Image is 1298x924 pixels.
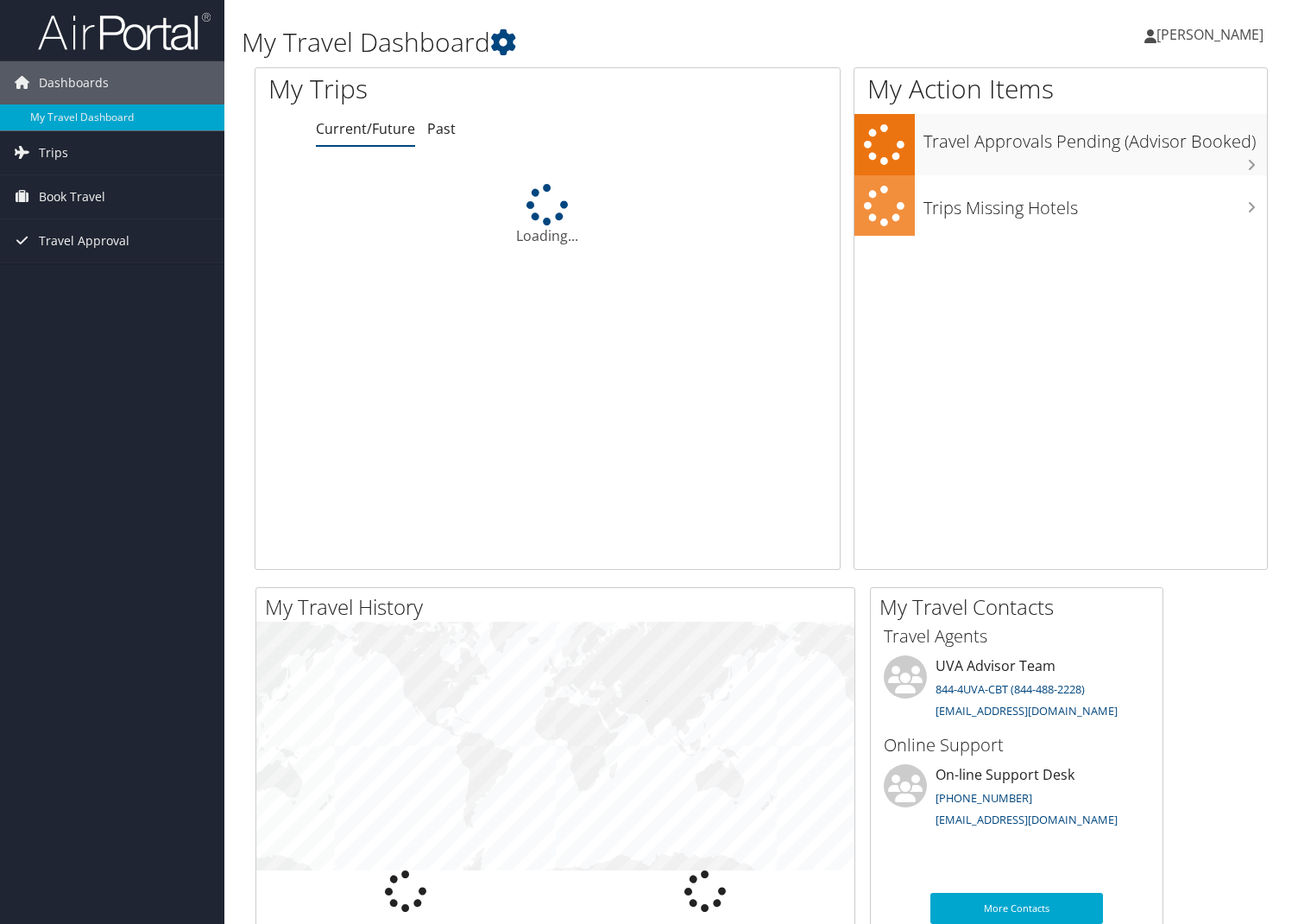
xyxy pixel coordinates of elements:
h1: My Travel Dashboard [242,24,935,60]
h2: My Travel History [265,592,854,622]
a: Travel Approvals Pending (Advisor Booked) [854,114,1267,175]
li: On-line Support Desk [875,764,1158,835]
a: Past [427,119,456,138]
a: [EMAIL_ADDRESS][DOMAIN_NAME] [936,812,1118,827]
span: Dashboards [39,61,109,104]
span: Travel Approval [39,219,129,263]
span: [PERSON_NAME] [1156,25,1263,44]
a: [PERSON_NAME] [1144,9,1281,60]
span: Book Travel [39,175,105,218]
h3: Travel Approvals Pending (Advisor Booked) [923,121,1267,154]
h3: Trips Missing Hotels [923,187,1267,220]
h3: Online Support [884,733,1150,757]
h3: Travel Agents [884,624,1150,649]
li: UVA Advisor Team [875,655,1158,726]
img: airportal-logo.png [38,11,211,52]
h2: My Travel Contacts [879,592,1163,622]
a: More Contacts [930,893,1103,924]
a: 844-4UVA-CBT (844-488-2228) [936,681,1085,697]
h1: My Action Items [854,71,1267,107]
a: [EMAIL_ADDRESS][DOMAIN_NAME] [936,703,1118,718]
a: Trips Missing Hotels [854,175,1267,237]
a: [PHONE_NUMBER] [936,790,1032,806]
h1: My Trips [268,71,583,107]
div: Loading... [255,184,840,246]
a: Current/Future [316,119,415,138]
span: Trips [39,131,68,174]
